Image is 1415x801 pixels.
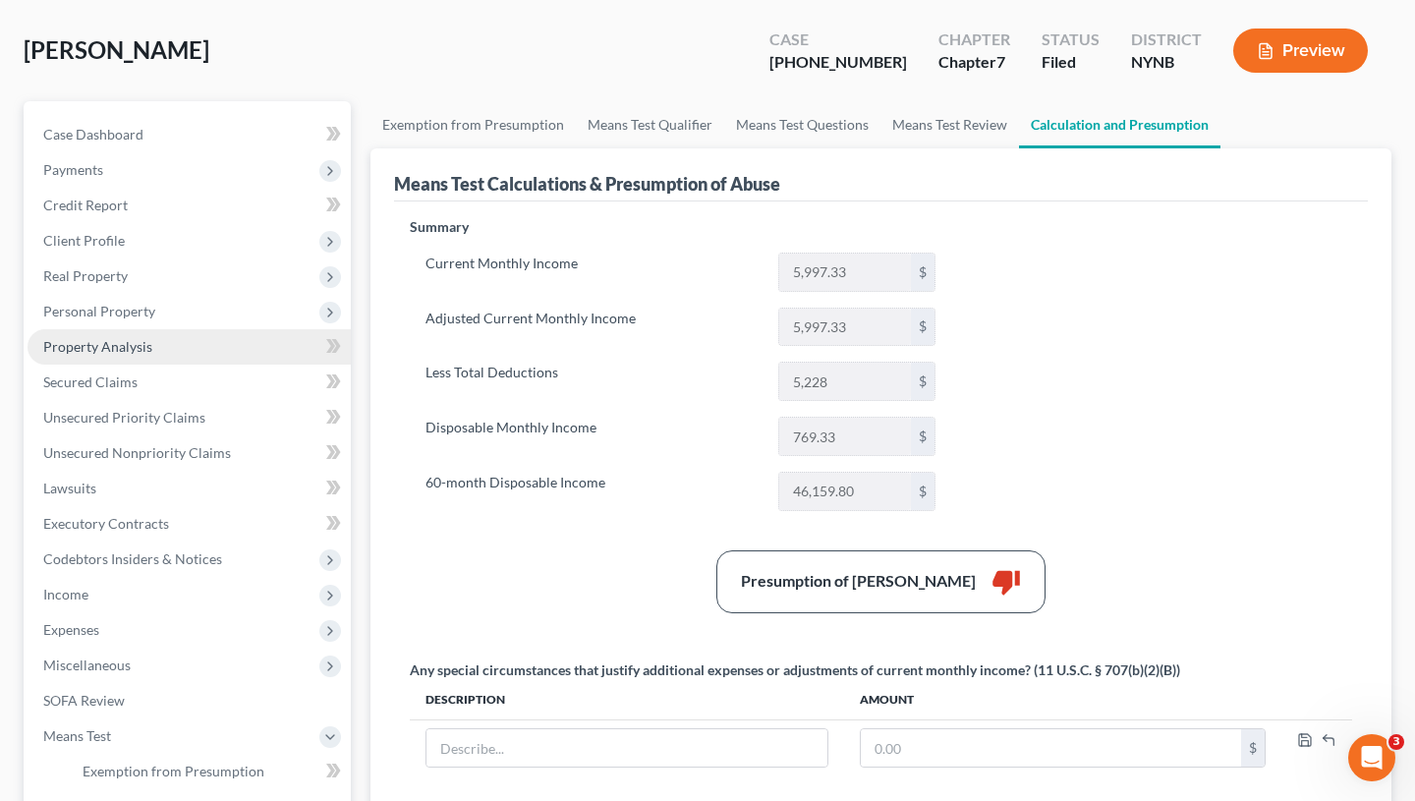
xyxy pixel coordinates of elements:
a: Unsecured Nonpriority Claims [28,435,351,471]
th: Amount [844,680,1281,719]
a: Calculation and Presumption [1019,101,1220,148]
span: Exemption from Presumption [83,763,264,779]
div: $ [911,473,934,510]
input: 0.00 [779,309,911,346]
div: Means Test Calculations & Presumption of Abuse [394,172,780,196]
a: Case Dashboard [28,117,351,152]
div: $ [1241,729,1265,767]
button: Preview [1233,29,1368,73]
input: 0.00 [861,729,1241,767]
label: Disposable Monthly Income [416,417,768,456]
span: Client Profile [43,232,125,249]
span: Secured Claims [43,373,138,390]
div: $ [911,418,934,455]
a: Secured Claims [28,365,351,400]
span: Unsecured Nonpriority Claims [43,444,231,461]
a: Executory Contracts [28,506,351,542]
span: Codebtors Insiders & Notices [43,550,222,567]
a: Unsecured Priority Claims [28,400,351,435]
label: Less Total Deductions [416,362,768,401]
div: Filed [1042,51,1100,74]
a: Means Test Review [880,101,1019,148]
div: Any special circumstances that justify additional expenses or adjustments of current monthly inco... [410,660,1180,680]
input: 0.00 [779,254,911,291]
div: Chapter [938,51,1010,74]
input: 0.00 [779,473,911,510]
label: 60-month Disposable Income [416,472,768,511]
a: Exemption from Presumption [67,754,351,789]
a: Credit Report [28,188,351,223]
input: Describe... [426,729,827,767]
a: Means Test Qualifier [576,101,724,148]
span: Executory Contracts [43,515,169,532]
span: Credit Report [43,197,128,213]
th: Description [410,680,844,719]
input: 0.00 [779,418,911,455]
div: NYNB [1131,51,1202,74]
div: $ [911,309,934,346]
span: [PERSON_NAME] [24,35,209,64]
span: Lawsuits [43,480,96,496]
div: $ [911,254,934,291]
span: Case Dashboard [43,126,143,143]
span: 3 [1388,734,1404,750]
a: Exemption from Presumption [370,101,576,148]
div: Status [1042,29,1100,51]
a: Means Test Questions [724,101,880,148]
input: 0.00 [779,363,911,400]
iframe: Intercom live chat [1348,734,1395,781]
span: Expenses [43,621,99,638]
span: Payments [43,161,103,178]
span: Property Analysis [43,338,152,355]
span: Unsecured Priority Claims [43,409,205,426]
a: Lawsuits [28,471,351,506]
div: Chapter [938,29,1010,51]
div: $ [911,363,934,400]
span: Personal Property [43,303,155,319]
p: Summary [410,217,951,237]
span: Miscellaneous [43,657,131,673]
span: 7 [996,52,1005,71]
span: SOFA Review [43,692,125,709]
span: Real Property [43,267,128,284]
span: Means Test [43,727,111,744]
a: Property Analysis [28,329,351,365]
span: Income [43,586,88,602]
label: Current Monthly Income [416,253,768,292]
i: thumb_down [991,567,1021,597]
div: District [1131,29,1202,51]
a: SOFA Review [28,683,351,718]
label: Adjusted Current Monthly Income [416,308,768,347]
div: Presumption of [PERSON_NAME] [741,570,976,593]
div: Case [769,29,907,51]
div: [PHONE_NUMBER] [769,51,907,74]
